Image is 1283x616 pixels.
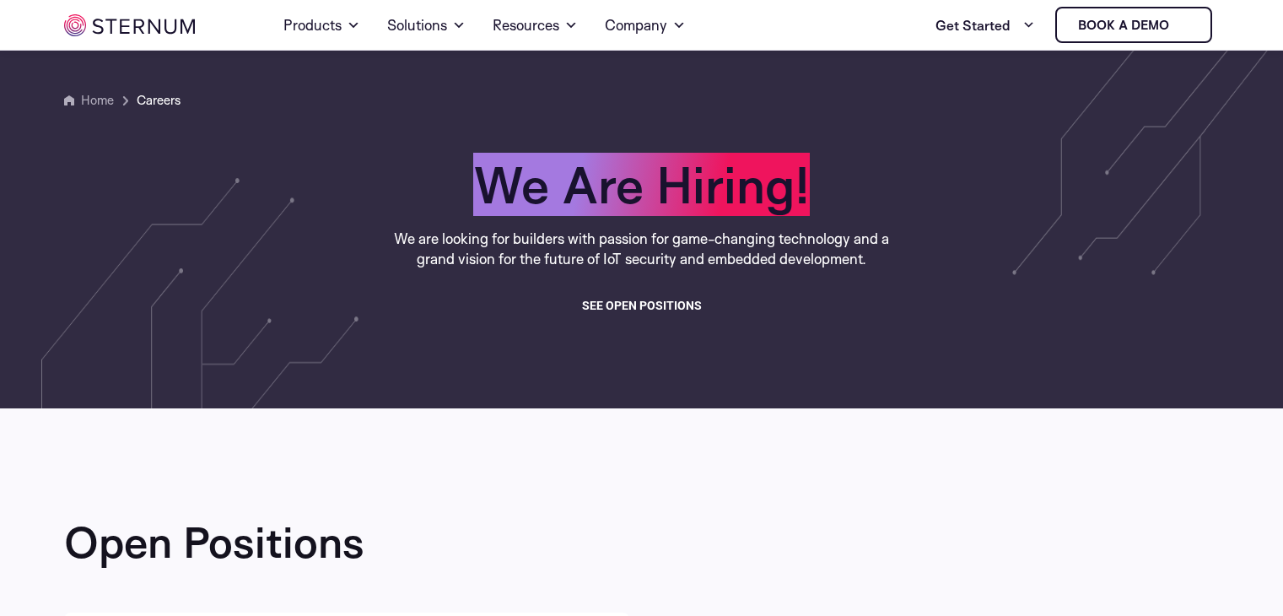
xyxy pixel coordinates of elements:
a: Products [283,2,360,49]
span: We Are Hiring! [473,153,810,216]
a: Get Started [935,8,1035,42]
a: Home [81,92,114,108]
a: Book a demo [1055,7,1212,43]
span: Careers [137,90,181,111]
p: We are looking for builders with passion for game-changing technology and a grand vision for the ... [389,229,895,269]
a: Company [605,2,686,49]
h2: Open Positions [64,518,364,565]
a: see open positions [582,295,702,316]
a: Resources [493,2,578,49]
img: sternum iot [64,14,195,36]
img: sternum iot [1176,19,1189,32]
a: Solutions [387,2,466,49]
